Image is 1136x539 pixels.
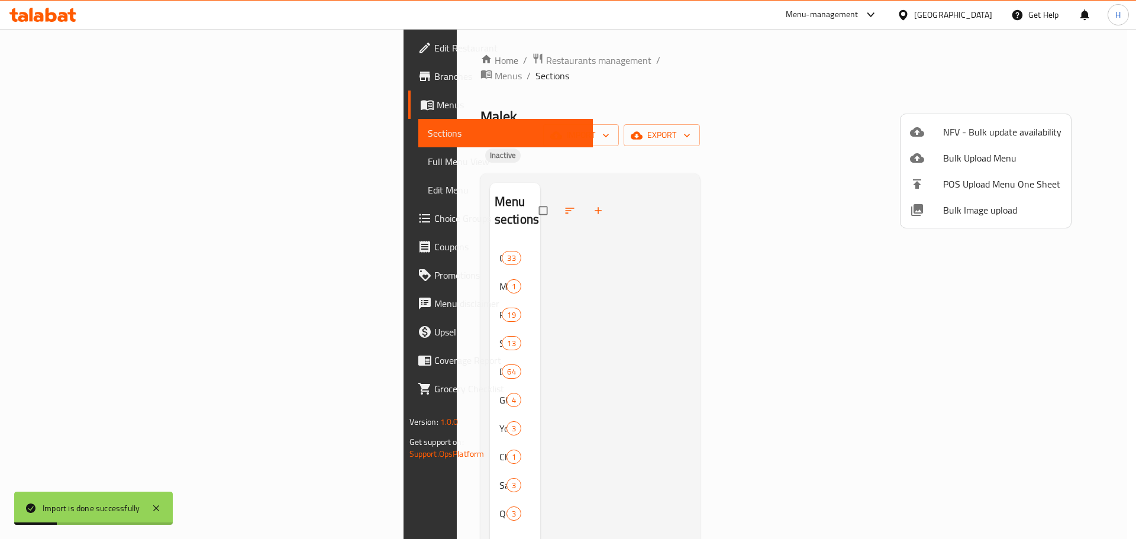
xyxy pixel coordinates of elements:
li: Upload bulk menu [901,145,1071,171]
div: Import is done successfully [43,502,140,515]
li: POS Upload Menu One Sheet [901,171,1071,197]
span: Bulk Image upload [943,203,1061,217]
span: Bulk Upload Menu [943,151,1061,165]
span: NFV - Bulk update availability [943,125,1061,139]
span: POS Upload Menu One Sheet [943,177,1061,191]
